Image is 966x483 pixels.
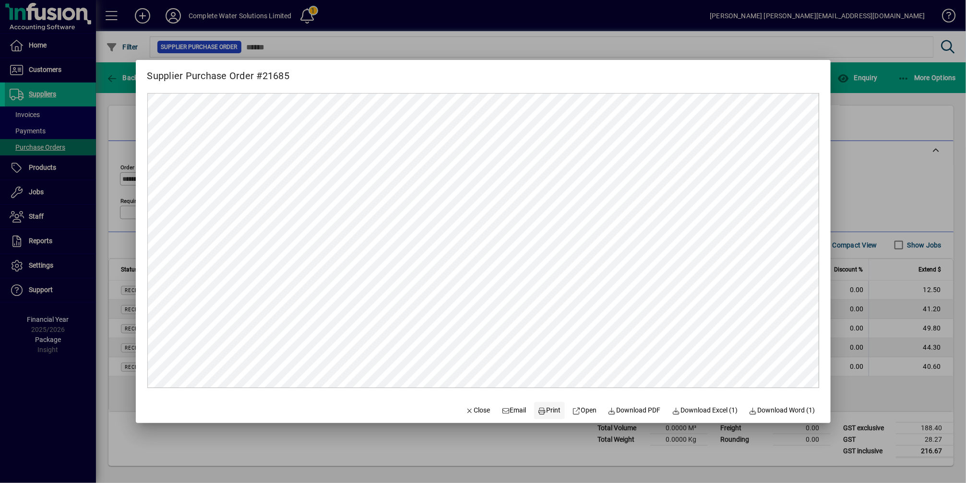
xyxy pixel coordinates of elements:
[572,405,597,415] span: Open
[534,402,565,419] button: Print
[745,402,819,419] button: Download Word (1)
[749,405,815,415] span: Download Word (1)
[538,405,561,415] span: Print
[668,402,742,419] button: Download Excel (1)
[569,402,601,419] a: Open
[462,402,494,419] button: Close
[498,402,530,419] button: Email
[501,405,526,415] span: Email
[604,402,665,419] a: Download PDF
[672,405,738,415] span: Download Excel (1)
[136,60,301,83] h2: Supplier Purchase Order #21685
[465,405,490,415] span: Close
[608,405,661,415] span: Download PDF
